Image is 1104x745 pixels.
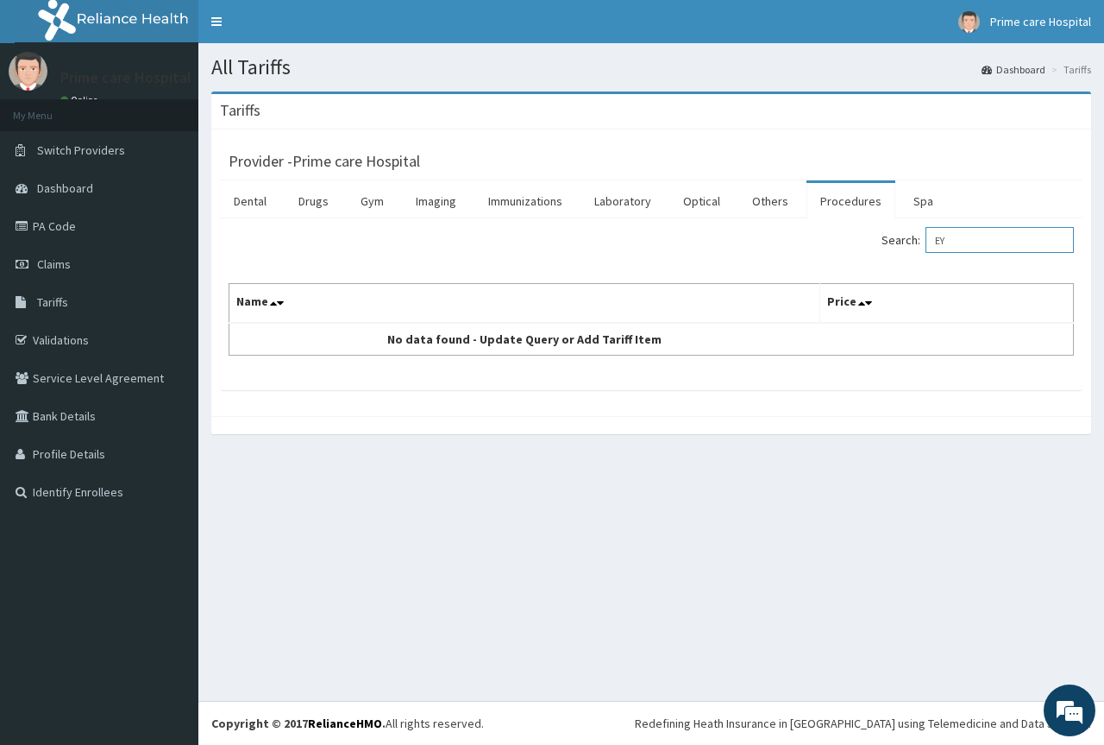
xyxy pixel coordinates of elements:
[285,183,342,219] a: Drugs
[635,715,1091,732] div: Redefining Heath Insurance in [GEOGRAPHIC_DATA] using Telemedicine and Data Science!
[900,183,947,219] a: Spa
[1047,62,1091,77] li: Tariffs
[229,323,820,356] td: No data found - Update Query or Add Tariff Item
[37,142,125,158] span: Switch Providers
[402,183,470,219] a: Imaging
[347,183,398,219] a: Gym
[806,183,895,219] a: Procedures
[37,256,71,272] span: Claims
[990,14,1091,29] span: Prime care Hospital
[229,284,820,324] th: Name
[474,183,576,219] a: Immunizations
[283,9,324,50] div: Minimize live chat window
[925,227,1074,253] input: Search:
[958,11,980,33] img: User Image
[37,180,93,196] span: Dashboard
[32,86,70,129] img: d_794563401_company_1708531726252_794563401
[60,70,191,85] p: Prime care Hospital
[37,294,68,310] span: Tariffs
[211,716,386,731] strong: Copyright © 2017 .
[229,154,420,169] h3: Provider - Prime care Hospital
[220,183,280,219] a: Dental
[669,183,734,219] a: Optical
[90,97,290,119] div: Chat with us now
[220,103,260,118] h3: Tariffs
[982,62,1045,77] a: Dashboard
[820,284,1074,324] th: Price
[308,716,382,731] a: RelianceHMO
[60,94,102,106] a: Online
[881,227,1074,253] label: Search:
[100,218,238,392] span: We're online!
[198,701,1104,745] footer: All rights reserved.
[211,56,1091,79] h1: All Tariffs
[9,471,329,532] textarea: Type your message and hit 'Enter'
[9,52,47,91] img: User Image
[738,183,802,219] a: Others
[580,183,665,219] a: Laboratory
